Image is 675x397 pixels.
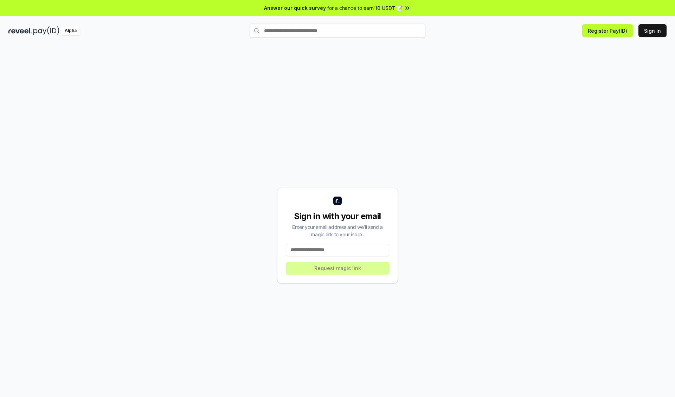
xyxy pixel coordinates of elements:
div: Enter your email address and we’ll send a magic link to your inbox. [286,223,389,238]
img: logo_small [333,197,342,205]
button: Sign In [638,24,667,37]
span: for a chance to earn 10 USDT 📝 [327,4,403,12]
img: reveel_dark [8,26,32,35]
div: Sign in with your email [286,211,389,222]
img: pay_id [33,26,59,35]
div: Alpha [61,26,81,35]
button: Register Pay(ID) [582,24,633,37]
span: Answer our quick survey [264,4,326,12]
